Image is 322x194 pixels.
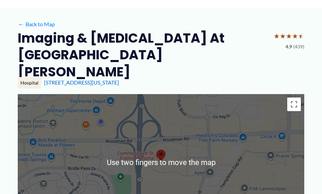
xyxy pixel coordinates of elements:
[18,77,41,89] div: Hospital
[280,30,286,42] span: ★
[293,42,304,51] span: (439)
[292,30,298,42] span: ★
[286,42,292,51] span: 4.9
[286,30,292,42] span: ★
[18,30,268,80] h2: Imaging & [MEDICAL_DATA] at [GEOGRAPHIC_DATA][PERSON_NAME]
[44,79,119,86] a: [STREET_ADDRESS][US_STATE]
[18,19,55,29] a: ←Back to Map
[274,30,280,42] span: ★
[18,21,24,27] span: ←
[287,98,301,111] button: Toggle fullscreen view
[298,30,304,42] span: ★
